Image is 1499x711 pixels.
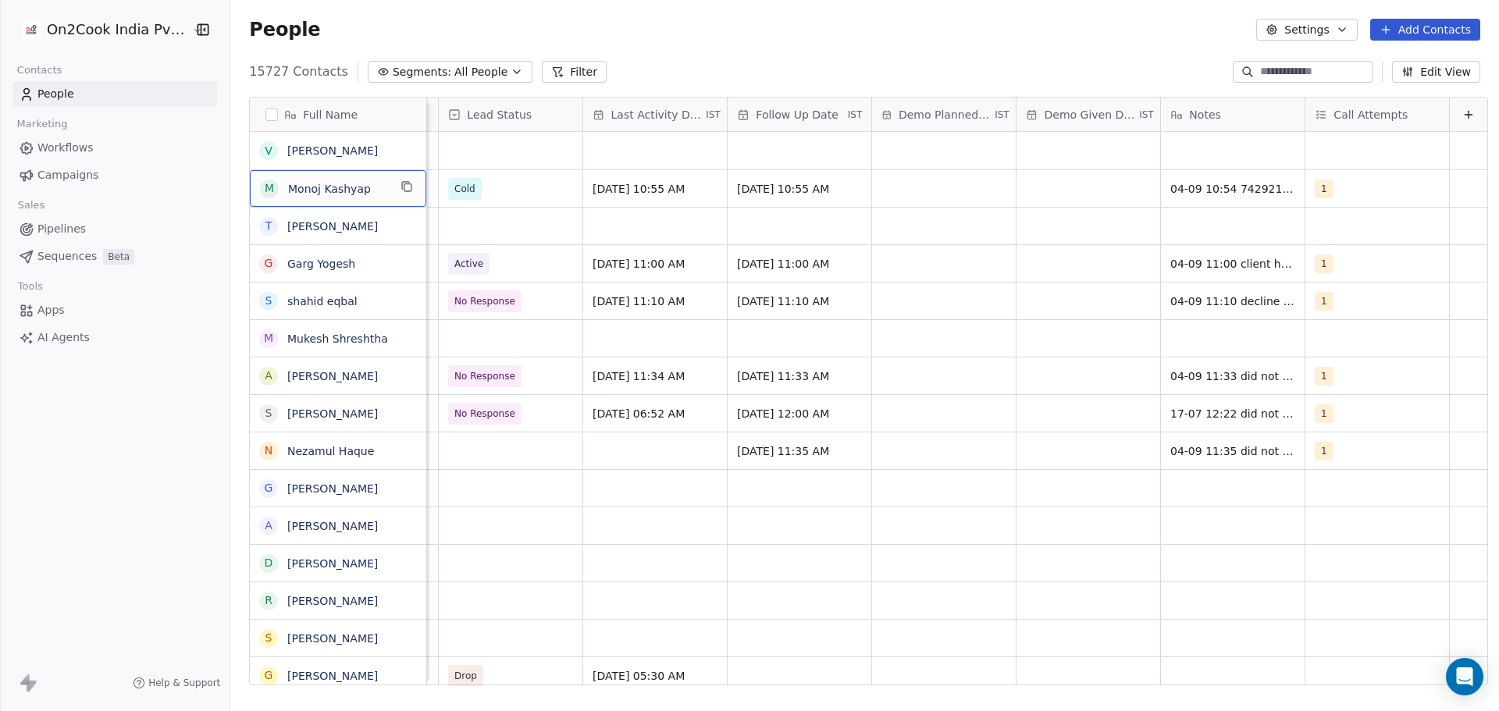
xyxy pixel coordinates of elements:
[287,595,378,607] a: [PERSON_NAME]
[467,107,532,123] span: Lead Status
[12,325,217,350] a: AI Agents
[593,406,717,421] span: [DATE] 06:52 AM
[287,670,378,682] a: [PERSON_NAME]
[1170,368,1295,384] span: 04-09 11:33 did not pick up call WA sent
[737,293,862,309] span: [DATE] 11:10 AM
[454,64,507,80] span: All People
[454,668,477,684] span: Drop
[287,445,374,457] a: Nezamul Haque
[249,62,348,81] span: 15727 Contacts
[287,332,388,345] a: Mukesh Shreshtha
[1446,658,1483,695] div: Open Intercom Messenger
[133,677,220,689] a: Help & Support
[454,293,515,309] span: No Response
[303,107,358,123] span: Full Name
[265,143,273,159] div: V
[1392,61,1480,83] button: Edit View
[37,86,74,102] span: People
[1017,98,1160,131] div: Demo Given DateIST
[265,218,272,234] div: T
[37,140,94,156] span: Workflows
[1170,256,1295,272] span: 04-09 11:00 client have restaurant asked details on [GEOGRAPHIC_DATA]
[287,557,378,570] a: [PERSON_NAME]
[287,632,378,645] a: [PERSON_NAME]
[250,132,427,686] div: grid
[265,180,274,197] div: M
[265,255,273,272] div: G
[264,330,273,347] div: M
[1256,19,1357,41] button: Settings
[454,406,515,421] span: No Response
[249,18,320,41] span: People
[1161,98,1305,131] div: Notes
[611,107,703,123] span: Last Activity Date
[593,368,717,384] span: [DATE] 11:34 AM
[848,108,863,121] span: IST
[393,64,451,80] span: Segments:
[287,407,378,420] a: [PERSON_NAME]
[265,480,273,496] div: G
[1044,107,1136,123] span: Demo Given Date
[11,275,49,298] span: Tools
[1315,180,1333,198] span: 1
[454,368,515,384] span: No Response
[265,443,272,459] div: N
[593,256,717,272] span: [DATE] 11:00 AM
[287,220,378,233] a: [PERSON_NAME]
[37,221,86,237] span: Pipelines
[593,668,717,684] span: [DATE] 05:30 AM
[1170,181,1295,197] span: 04-09 10:54 7429211573 client planning for cloud kitchen [DATE] details shared
[250,98,426,131] div: Full Name
[1170,293,1295,309] span: 04-09 11:10 decline call WA sent
[1170,406,1295,421] span: 17-07 12:22 did not pick up call WA msg sent
[583,98,727,131] div: Last Activity DateIST
[11,194,52,217] span: Sales
[265,368,273,384] div: A
[287,520,378,532] a: [PERSON_NAME]
[1315,254,1333,273] span: 1
[148,677,220,689] span: Help & Support
[287,144,378,157] a: [PERSON_NAME]
[287,258,355,270] a: Garg Yogesh
[542,61,607,83] button: Filter
[1315,367,1333,386] span: 1
[12,244,217,269] a: SequencesBeta
[454,181,475,197] span: Cold
[593,293,717,309] span: [DATE] 11:10 AM
[47,20,188,40] span: On2Cook India Pvt. Ltd.
[265,555,273,571] div: D
[287,370,378,382] a: [PERSON_NAME]
[1189,107,1220,123] span: Notes
[37,248,97,265] span: Sequences
[728,98,871,131] div: Follow Up DateIST
[706,108,721,121] span: IST
[12,81,217,107] a: People
[439,98,582,131] div: Lead Status
[12,135,217,161] a: Workflows
[737,368,862,384] span: [DATE] 11:33 AM
[1333,107,1408,123] span: Call Attempts
[1315,404,1333,423] span: 1
[899,107,992,123] span: Demo Planned Date
[10,112,74,136] span: Marketing
[737,256,862,272] span: [DATE] 11:00 AM
[287,295,358,308] a: shahid eqbal
[1315,442,1333,460] span: 1
[265,667,273,684] div: G
[737,181,862,197] span: [DATE] 10:55 AM
[1370,19,1480,41] button: Add Contacts
[288,183,371,195] a: Monoj Kashyap
[37,329,90,346] span: AI Agents
[265,592,272,609] div: R
[19,16,182,43] button: On2Cook India Pvt. Ltd.
[1315,292,1333,311] span: 1
[737,443,862,459] span: [DATE] 11:35 AM
[265,517,273,534] div: A
[12,162,217,188] a: Campaigns
[1305,98,1449,131] div: Call Attempts
[737,406,862,421] span: [DATE] 12:00 AM
[1139,108,1154,121] span: IST
[265,293,272,309] div: s
[265,630,272,646] div: S
[756,107,838,123] span: Follow Up Date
